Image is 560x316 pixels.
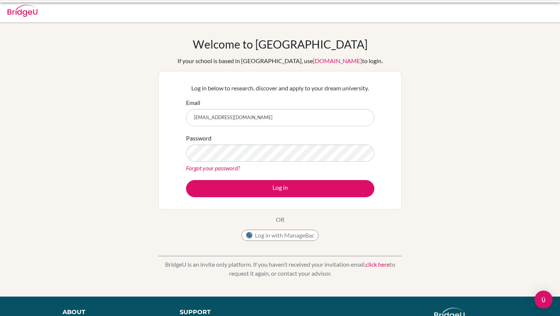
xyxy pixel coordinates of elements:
[186,84,374,93] p: Log in below to research, discover and apply to your dream university.
[186,134,211,143] label: Password
[158,260,402,278] p: BridgeU is an invite only platform. If you haven’t received your invitation email, to request it ...
[186,98,200,107] label: Email
[366,261,390,268] a: click here
[186,164,240,171] a: Forgot your password?
[313,57,362,64] a: [DOMAIN_NAME]
[177,56,383,65] div: If your school is based in [GEOGRAPHIC_DATA], use to login.
[241,230,319,241] button: Log in with ManageBac
[7,5,37,17] img: Bridge-U
[535,291,553,309] div: Open Intercom Messenger
[193,37,368,51] h1: Welcome to [GEOGRAPHIC_DATA]
[276,215,284,224] p: OR
[186,180,374,197] button: Log in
